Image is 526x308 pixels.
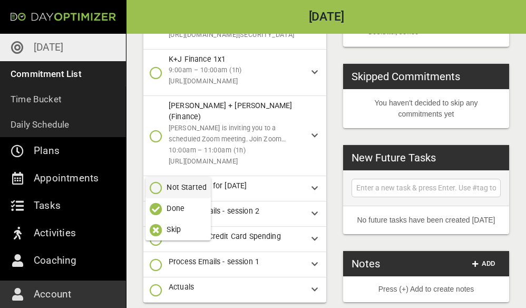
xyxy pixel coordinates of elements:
button: Skip [145,219,211,240]
h3: Skipped Commitments [352,69,460,84]
button: Done [145,198,211,219]
span: [PERSON_NAME] Check In, DeClutter, Coffee [368,17,449,36]
div: Process Emails - session 1 [143,252,326,277]
h2: [DATE] [126,11,526,23]
img: Day Optimizer [11,13,116,21]
span: Process Emails - session 1 [169,257,259,266]
div: [PERSON_NAME] + [PERSON_NAME] (Finance)[PERSON_NAME] is inviting you to a scheduled Zoom meeting.... [143,96,326,176]
span: [PERSON_NAME] is inviting you to a scheduled Zoom meeting. Join Zoom Meeting [169,124,286,154]
h3: New Future Tasks [352,150,436,166]
p: Tasks [34,197,61,214]
li: You haven't decided to skip any commitments yet [343,90,509,129]
div: Actuals [143,277,326,303]
p: Help [34,280,55,296]
h3: Notes [352,256,380,272]
span: [URL][DOMAIN_NAME] [169,156,303,167]
span: [URL][DOMAIN_NAME][SECURITY_DATA] [169,30,303,41]
div: K+J Finance 1x19:00am – 10:00am (1h)[URL][DOMAIN_NAME] [143,50,326,96]
span: 10:00am – 11:00am (1h) [169,145,303,156]
p: [DATE] [34,39,63,56]
p: Done [167,203,184,214]
p: Skip [167,224,181,235]
li: No future tasks have been created [DATE] [343,207,509,235]
div: Categorize Credit Card Spending [143,227,326,252]
p: Time Bucket [11,92,62,107]
div: Process Emails - session 2 [143,201,326,227]
p: Not Started [167,182,207,193]
p: Daily Schedule [11,117,70,132]
span: 9:00am – 10:00am (1h) [169,65,303,76]
p: Commitment List [11,66,82,81]
input: Enter a new task & press Enter. Use #tag to add tags. [354,182,498,195]
p: Account [34,286,71,303]
button: Not Started [145,177,211,198]
p: Activities [34,225,76,242]
span: Add [471,258,496,270]
span: Process Emails - session 2 [169,207,259,215]
button: Add [467,256,501,272]
span: Categorize Credit Card Spending [169,232,281,240]
span: [URL][DOMAIN_NAME] [169,76,303,87]
div: Plan my day for [DATE] [143,176,326,201]
p: Plans [34,142,60,159]
p: Appointments [34,170,99,187]
p: Press (+) Add to create notes [352,284,501,295]
span: Actuals [169,283,194,291]
span: K+J Finance 1x1 [169,55,226,63]
span: [PERSON_NAME] + [PERSON_NAME] (Finance) [169,101,292,121]
p: Coaching [34,252,77,269]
